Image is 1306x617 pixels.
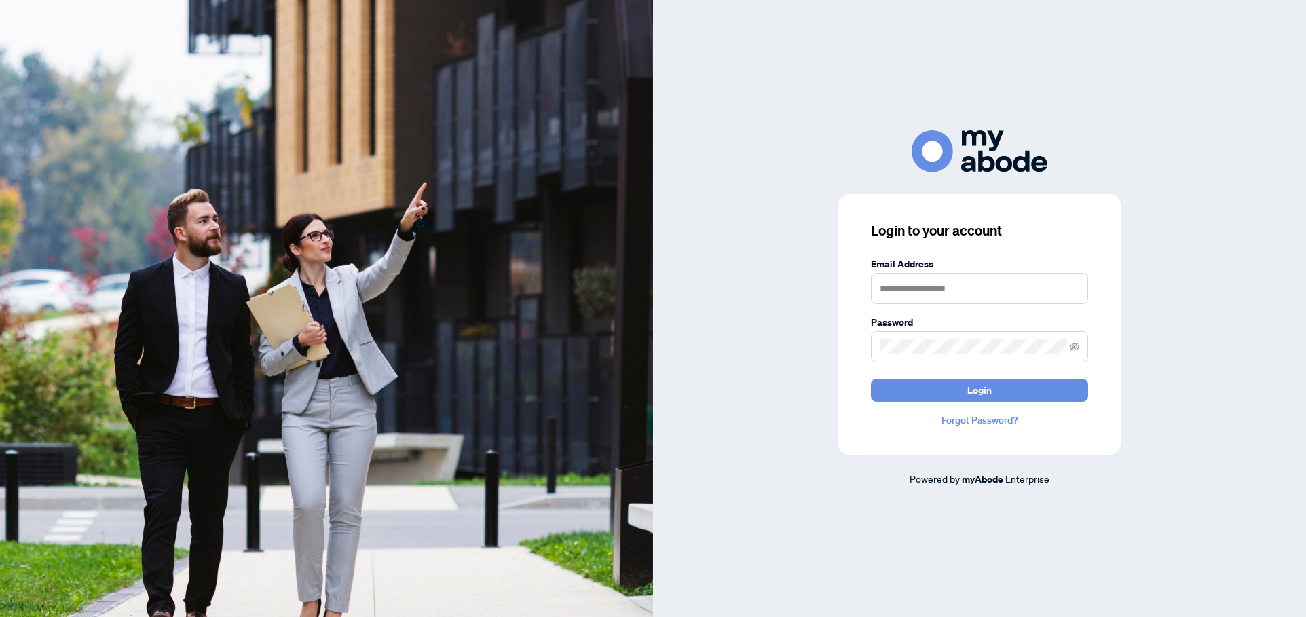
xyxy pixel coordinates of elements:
[912,130,1047,172] img: ma-logo
[871,315,1088,330] label: Password
[910,472,960,485] span: Powered by
[871,413,1088,428] a: Forgot Password?
[871,257,1088,272] label: Email Address
[871,379,1088,402] button: Login
[871,221,1088,240] h3: Login to your account
[1070,342,1079,352] span: eye-invisible
[962,472,1003,487] a: myAbode
[967,379,992,401] span: Login
[1005,472,1049,485] span: Enterprise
